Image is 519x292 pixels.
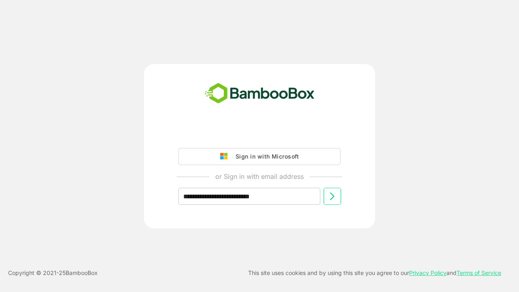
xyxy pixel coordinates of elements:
[457,269,501,276] a: Terms of Service
[215,172,304,181] p: or Sign in with email address
[178,148,341,165] button: Sign in with Microsoft
[200,80,319,107] img: bamboobox
[8,268,98,278] p: Copyright © 2021- 25 BambooBox
[248,268,501,278] p: This site uses cookies and by using this site you agree to our and
[232,151,299,162] div: Sign in with Microsoft
[220,153,232,160] img: google
[174,125,345,143] iframe: Sign in with Google Button
[409,269,446,276] a: Privacy Policy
